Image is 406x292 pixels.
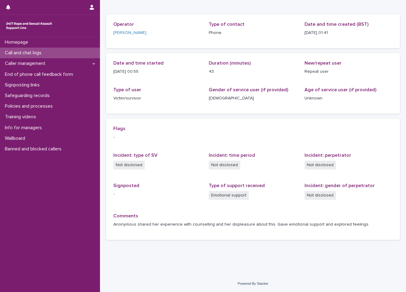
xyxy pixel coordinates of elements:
span: Emotional support [209,191,249,200]
span: Incident: time period [209,153,255,158]
p: [DATE] 01:41 [304,30,393,36]
span: Not disclosed [209,161,240,169]
p: Wallboard [2,136,30,141]
span: Not disclosed [304,161,336,169]
span: Incident: perpetrator [304,153,351,158]
p: Homepage [2,39,33,45]
span: Type of user [113,87,141,92]
p: - [113,191,201,197]
p: 43 [209,69,297,75]
span: Signposted [113,183,139,188]
p: Safeguarding records [2,93,55,99]
p: Call and chat logs [2,50,46,56]
p: Repeat user [304,69,393,75]
p: Policies and processes [2,103,58,109]
span: Gender of service user (if provided) [209,87,288,92]
span: New/repeat user [304,61,341,65]
p: Training videos [2,114,41,120]
p: Anonymous shared her experience with counselling and her displeasure about this. Gave emotional s... [113,221,393,228]
span: Comments [113,213,138,218]
span: Age of service user (if provided) [304,87,376,92]
p: Info for managers [2,125,47,131]
p: Victim/survivor [113,95,201,102]
p: End of phone call feedback form [2,72,78,77]
p: Signposting links [2,82,45,88]
span: Not disclosed [113,161,145,169]
span: Duration (minutes) [209,61,251,65]
span: Date and time started [113,61,164,65]
span: Incident: type of SV [113,153,158,158]
p: Phone [209,30,297,36]
a: Powered By Stacker [238,282,268,285]
span: Not disclosed [304,191,336,200]
p: Unknown [304,95,393,102]
p: Caller management [2,61,50,66]
span: Type of contact [209,22,245,27]
p: [DEMOGRAPHIC_DATA] [209,95,297,102]
span: Type of support received [209,183,265,188]
span: Flags [113,126,125,131]
span: Incident: gender of perpetrator [304,183,375,188]
p: - [113,134,393,140]
p: Banned and blocked callers [2,146,66,152]
span: Operator [113,22,134,27]
p: [DATE] 00:55 [113,69,201,75]
a: [PERSON_NAME] [113,30,146,36]
img: rhQMoQhaT3yELyF149Cw [5,20,53,32]
span: Date and time created (BST) [304,22,368,27]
